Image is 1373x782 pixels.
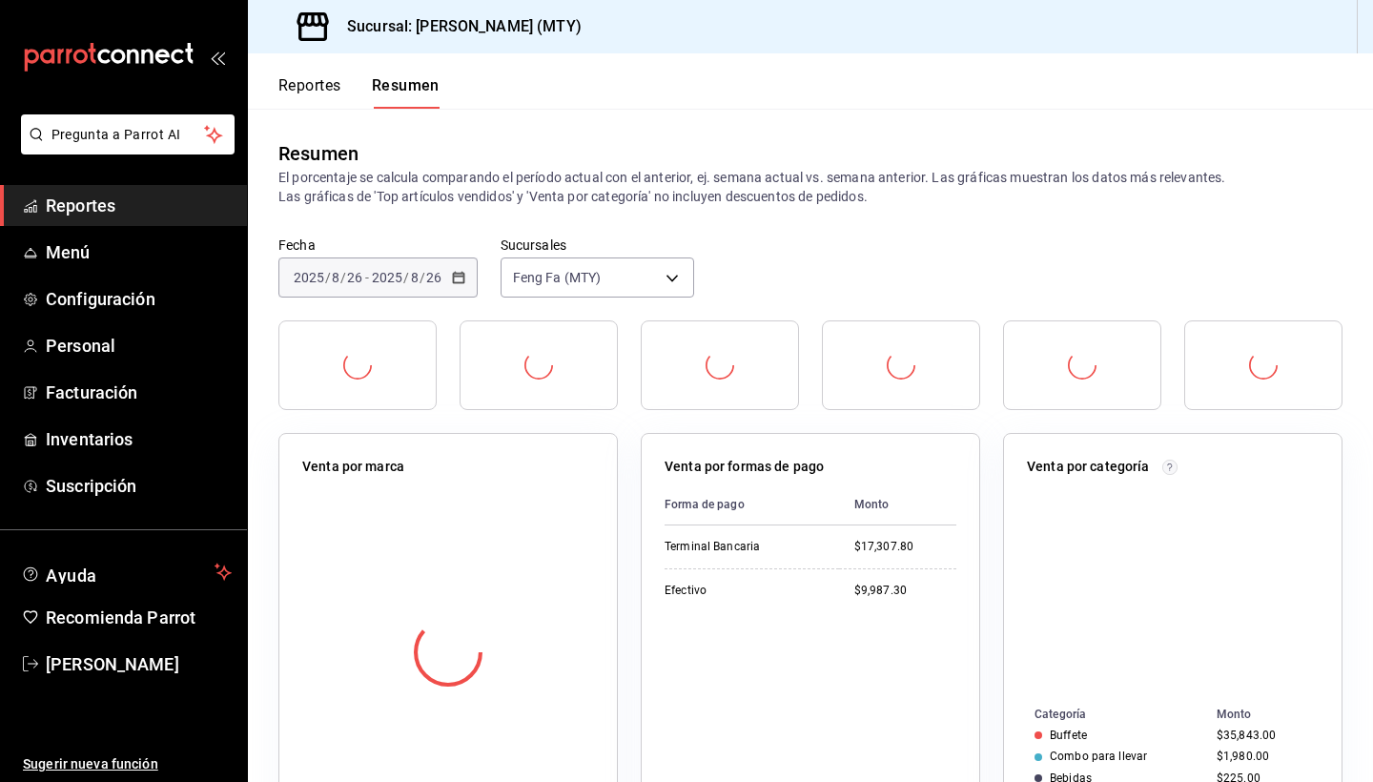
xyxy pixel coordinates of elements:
p: Venta por formas de pago [665,457,824,477]
button: Resumen [372,76,440,109]
label: Sucursales [501,238,694,252]
span: / [325,270,331,285]
div: Buffete [1050,729,1087,742]
span: [PERSON_NAME] [46,651,232,677]
p: El porcentaje se calcula comparando el período actual con el anterior, ej. semana actual vs. sema... [278,168,1342,206]
button: Reportes [278,76,341,109]
div: Efectivo [665,583,824,599]
span: - [365,270,369,285]
div: Terminal Bancaria [665,539,824,555]
span: Configuración [46,286,232,312]
span: Feng Fa (MTY) [513,268,602,287]
span: Menú [46,239,232,265]
span: Recomienda Parrot [46,605,232,630]
span: Facturación [46,380,232,405]
a: Pregunta a Parrot AI [13,138,235,158]
span: Reportes [46,193,232,218]
th: Categoría [1004,704,1209,725]
div: $17,307.80 [854,539,956,555]
span: Ayuda [46,561,207,584]
button: open_drawer_menu [210,50,225,65]
button: Pregunta a Parrot AI [21,114,235,154]
div: Combo para llevar [1050,750,1147,763]
label: Fecha [278,238,478,252]
th: Monto [839,484,956,525]
span: Sugerir nueva función [23,754,232,774]
input: -- [331,270,340,285]
input: ---- [371,270,403,285]
p: Venta por marca [302,457,404,477]
th: Forma de pago [665,484,839,525]
span: Personal [46,333,232,359]
span: Suscripción [46,473,232,499]
div: $1,980.00 [1217,750,1311,763]
div: navigation tabs [278,76,440,109]
span: / [340,270,346,285]
p: Venta por categoría [1027,457,1150,477]
input: -- [410,270,420,285]
th: Monto [1209,704,1342,725]
input: -- [346,270,363,285]
input: ---- [293,270,325,285]
span: / [420,270,425,285]
span: / [403,270,409,285]
div: $9,987.30 [854,583,956,599]
div: $35,843.00 [1217,729,1311,742]
input: -- [425,270,442,285]
span: Inventarios [46,426,232,452]
span: Pregunta a Parrot AI [51,125,205,145]
h3: Sucursal: [PERSON_NAME] (MTY) [332,15,582,38]
div: Resumen [278,139,359,168]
